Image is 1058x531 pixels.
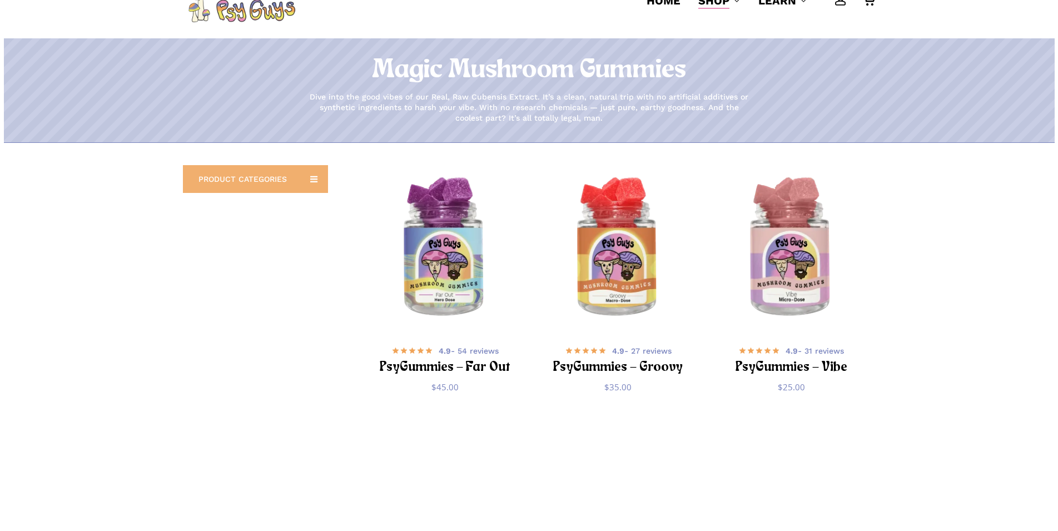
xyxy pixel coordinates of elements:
h2: PsyGummies – Vibe [724,358,859,378]
img: Blackberry hero dose magic mushroom gummies in a PsyGuys branded jar [364,167,526,330]
a: PsyGummies - Groovy [537,167,700,330]
a: PsyGummies - Far Out [364,167,526,330]
b: 4.9 [439,346,451,355]
bdi: 25.00 [778,381,805,393]
img: Passionfruit microdose magic mushroom gummies in a PsyGuys branded jar [710,167,873,330]
span: $ [778,381,783,393]
h2: PsyGummies – Groovy [551,358,686,378]
span: $ [604,381,609,393]
h2: PsyGummies – Far Out [377,358,513,378]
span: - 27 reviews [612,345,672,356]
bdi: 45.00 [431,381,459,393]
span: - 31 reviews [786,345,844,356]
b: 4.9 [786,346,798,355]
b: 4.9 [612,346,624,355]
p: Dive into the good vibes of our Real, Raw Cubensis Extract. It’s a clean, natural trip with no ar... [307,92,752,123]
span: PRODUCT CATEGORIES [198,173,287,185]
a: PsyGummies - Vibe [710,167,873,330]
a: PRODUCT CATEGORIES [183,165,328,193]
span: $ [431,381,436,393]
a: 4.9- 31 reviews PsyGummies – Vibe [724,344,859,373]
a: 4.9- 54 reviews PsyGummies – Far Out [377,344,513,373]
bdi: 35.00 [604,381,632,393]
a: 4.9- 27 reviews PsyGummies – Groovy [551,344,686,373]
img: Strawberry macrodose magic mushroom gummies in a PsyGuys branded jar [537,167,700,330]
span: - 54 reviews [439,345,499,356]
